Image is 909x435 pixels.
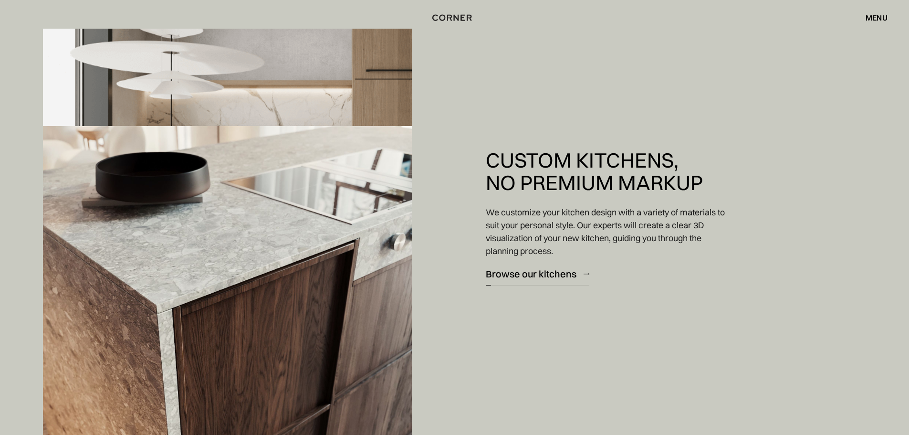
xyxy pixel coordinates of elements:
[486,268,576,281] div: Browse our kitchens
[422,11,487,24] a: home
[856,10,888,26] div: menu
[486,263,589,286] a: Browse our kitchens
[486,149,703,194] h2: Custom Kitchens, No Premium Markup
[866,14,888,21] div: menu
[486,206,730,258] p: We customize your kitchen design with a variety of materials to suit your personal style. Our exp...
